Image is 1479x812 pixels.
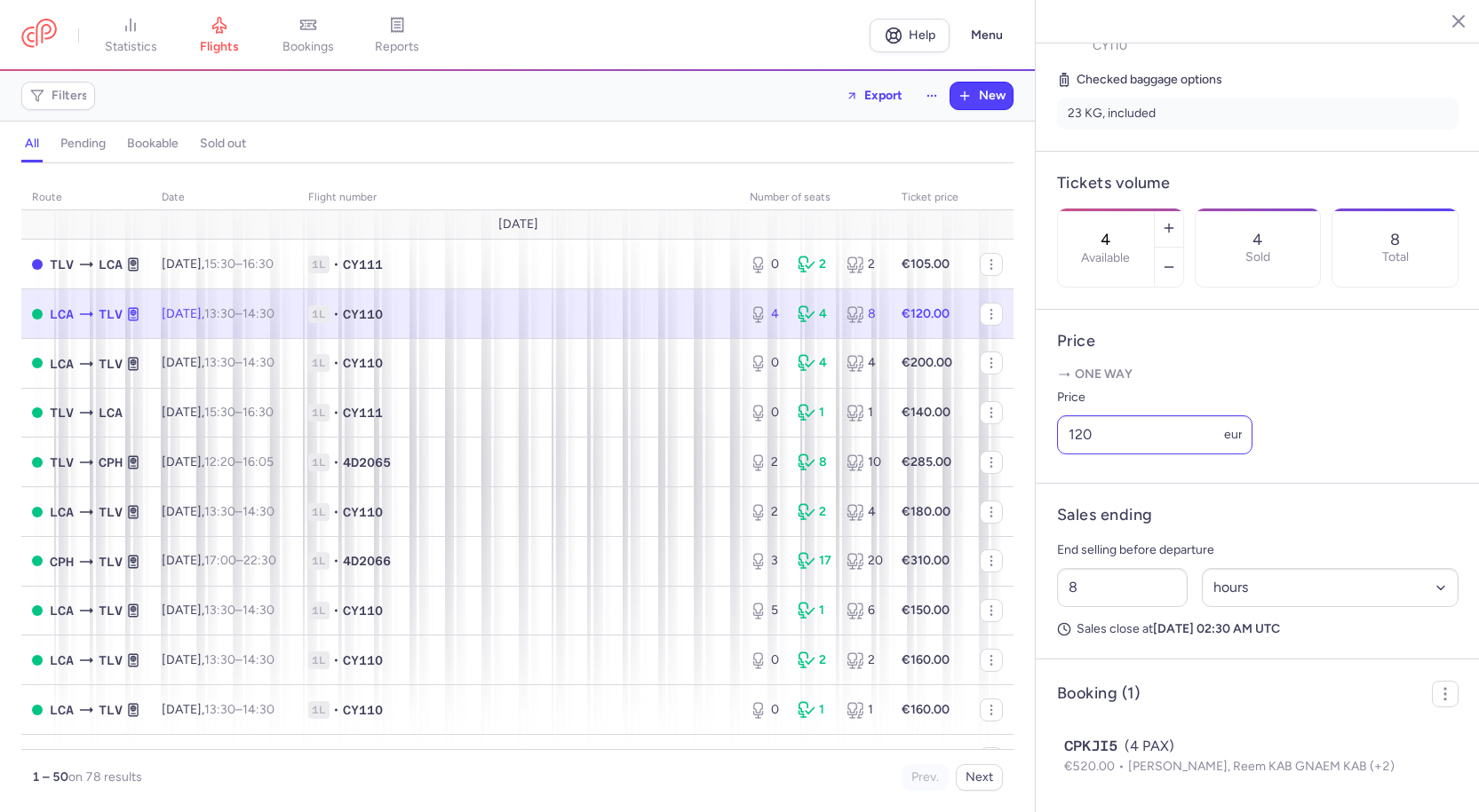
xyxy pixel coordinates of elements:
span: [DATE], [162,553,276,568]
span: LCA [50,650,74,670]
h4: bookable [127,136,179,152]
span: • [333,651,339,669]
h4: Sales ending [1057,505,1152,525]
span: 4D2066 [343,552,391,570]
input: ## [1057,568,1188,607]
span: 1L [308,701,330,719]
p: Sales close at [1057,621,1459,637]
span: 1L [308,453,330,471]
li: 23 KG, included [1057,98,1459,130]
time: 13:30 [204,652,235,667]
span: 4D2065 [343,453,391,471]
span: New [979,89,1006,103]
div: 1 [798,701,831,719]
span: statistics [105,39,157,55]
p: 8 [1390,231,1400,248]
span: Filters [52,89,88,103]
div: 6 [847,602,880,619]
span: – [204,504,274,519]
span: – [204,553,276,568]
span: 1L [308,552,330,570]
div: 2 [750,453,783,471]
span: flights [200,39,239,55]
span: [DATE] [497,217,537,232]
span: [DATE], [162,652,274,667]
div: 2 [750,503,783,521]
th: Flight number [298,185,739,211]
span: Help [909,28,935,42]
span: LCA [50,601,74,620]
div: 2 [847,256,880,273]
span: [DATE], [162,405,274,420]
h4: all [25,136,39,152]
div: 2 [847,651,880,669]
div: 10 [847,453,880,471]
strong: 1 – 50 [32,769,68,784]
div: 1 [847,404,880,422]
div: 8 [847,305,880,323]
span: TLV [50,453,74,472]
span: LCA [99,403,123,422]
span: LCA [99,255,123,274]
span: TLV [99,650,123,670]
strong: €310.00 [902,553,950,568]
span: CY111 [343,256,383,273]
span: bookings [282,39,334,55]
time: 15:30 [204,256,235,272]
time: 13:30 [204,504,235,519]
time: 14:30 [243,702,274,717]
span: TLV [99,304,123,324]
th: Ticket price [891,185,969,211]
span: – [204,256,274,272]
div: 0 [750,701,783,719]
a: Help [870,19,950,52]
time: 16:30 [243,256,274,272]
span: eur [1224,427,1243,442]
time: 15:30 [204,405,235,420]
span: • [333,404,339,422]
span: – [204,306,274,321]
span: TLV [99,601,123,620]
span: CY110 [1093,38,1127,53]
span: • [333,503,339,521]
div: 1 [798,404,831,422]
span: reports [375,39,419,55]
strong: €200.00 [902,355,952,370]
span: – [204,405,274,420]
time: 14:30 [243,306,274,321]
time: 14:30 [243,603,274,618]
strong: €150.00 [902,603,950,618]
div: 4 [798,305,831,323]
span: CPKJI5 [1064,736,1117,757]
label: Price [1057,387,1252,408]
span: CY110 [343,701,383,719]
div: 4 [750,305,783,323]
span: [PERSON_NAME], Reem KAB GNAEM KAB (+2) [1128,759,1395,774]
span: €520.00 [1064,759,1128,774]
h4: Tickets volume [1057,173,1459,193]
a: CitizenPlane red outlined logo [21,19,57,51]
time: 14:30 [243,504,274,519]
button: Filters [22,83,94,109]
time: 12:20 [204,454,235,469]
strong: €120.00 [902,306,950,321]
label: Available [1081,251,1130,265]
strong: €160.00 [902,702,950,717]
div: 2 [798,651,831,669]
button: Menu [960,19,1014,52]
p: Sold [1245,250,1270,264]
p: End selling before departure [1057,540,1459,561]
div: 1 [847,701,880,719]
span: LCA [50,502,74,522]
h5: Checked baggage options [1057,69,1459,91]
div: 1 [798,602,831,619]
span: [DATE], [162,454,274,469]
span: CY110 [343,503,383,521]
h4: Price [1057,331,1459,351]
time: 16:05 [243,454,274,469]
span: 1L [308,404,330,422]
span: 1L [308,305,330,323]
span: CY111 [343,404,383,422]
span: 1L [308,651,330,669]
div: 17 [798,552,831,570]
